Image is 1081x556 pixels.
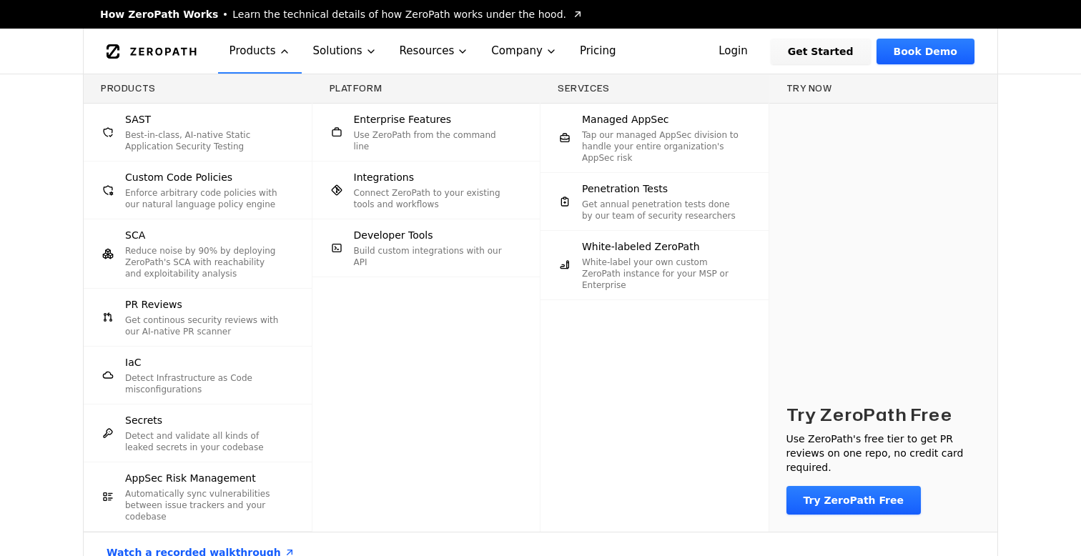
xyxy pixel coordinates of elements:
[125,355,141,369] span: IaC
[125,372,283,395] p: Detect Infrastructure as Code misconfigurations
[312,162,540,219] a: IntegrationsConnect ZeroPath to your existing tools and workflows
[125,413,162,427] span: Secrets
[125,297,182,312] span: PR Reviews
[84,404,312,462] a: SecretsDetect and validate all kinds of leaked secrets in your codebase
[771,39,871,64] a: Get Started
[83,29,998,74] nav: Global
[312,219,540,277] a: Developer ToolsBuild custom integrations with our API
[84,162,312,219] a: Custom Code PoliciesEnforce arbitrary code policies with our natural language policy engine
[786,432,981,475] p: Use ZeroPath's free tier to get PR reviews on one repo, no credit card required.
[312,104,540,161] a: Enterprise FeaturesUse ZeroPath from the command line
[786,403,952,426] h3: Try ZeroPath Free
[84,104,312,161] a: SASTBest-in-class, AI-native Static Application Security Testing
[877,39,974,64] a: Book Demo
[125,187,283,210] p: Enforce arbitrary code policies with our natural language policy engine
[582,257,740,291] p: White-label your own custom ZeroPath instance for your MSP or Enterprise
[388,29,480,74] button: Resources
[540,231,769,299] a: White-labeled ZeroPathWhite-label your own custom ZeroPath instance for your MSP or Enterprise
[354,112,452,126] span: Enterprise Features
[330,83,523,94] h3: Platform
[582,129,740,164] p: Tap our managed AppSec division to handle your entire organization's AppSec risk
[125,112,151,126] span: SAST
[354,170,414,184] span: Integrations
[558,83,751,94] h3: Services
[354,129,512,152] p: Use ZeroPath from the command line
[125,430,283,453] p: Detect and validate all kinds of leaked secrets in your codebase
[582,239,700,254] span: White-labeled ZeroPath
[125,228,145,242] span: SCA
[568,29,628,74] a: Pricing
[125,314,283,337] p: Get continous security reviews with our AI-native PR scanner
[582,182,668,196] span: Penetration Tests
[354,187,512,210] p: Connect ZeroPath to your existing tools and workflows
[84,219,312,288] a: SCAReduce noise by 90% by deploying ZeroPath's SCA with reachability and exploitability analysis
[480,29,568,74] button: Company
[354,228,433,242] span: Developer Tools
[125,488,283,522] p: Automatically sync vulnerabilities between issue trackers and your codebase
[100,7,583,21] a: How ZeroPath WorksLearn the technical details of how ZeroPath works under the hood.
[125,245,283,279] p: Reduce noise by 90% by deploying ZeroPath's SCA with reachability and exploitability analysis
[232,7,566,21] span: Learn the technical details of how ZeroPath works under the hood.
[582,199,740,222] p: Get annual penetration tests done by our team of security researchers
[84,462,312,531] a: AppSec Risk ManagementAutomatically sync vulnerabilities between issue trackers and your codebase
[540,104,769,172] a: Managed AppSecTap our managed AppSec division to handle your entire organization's AppSec risk
[302,29,388,74] button: Solutions
[125,471,256,485] span: AppSec Risk Management
[218,29,302,74] button: Products
[540,173,769,230] a: Penetration TestsGet annual penetration tests done by our team of security researchers
[786,83,981,94] h3: Try now
[701,39,765,64] a: Login
[101,83,295,94] h3: Products
[354,245,512,268] p: Build custom integrations with our API
[125,129,283,152] p: Best-in-class, AI-native Static Application Security Testing
[84,289,312,346] a: PR ReviewsGet continous security reviews with our AI-native PR scanner
[582,112,669,126] span: Managed AppSec
[100,7,218,21] span: How ZeroPath Works
[786,486,922,515] a: Try ZeroPath Free
[125,170,232,184] span: Custom Code Policies
[84,347,312,404] a: IaCDetect Infrastructure as Code misconfigurations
